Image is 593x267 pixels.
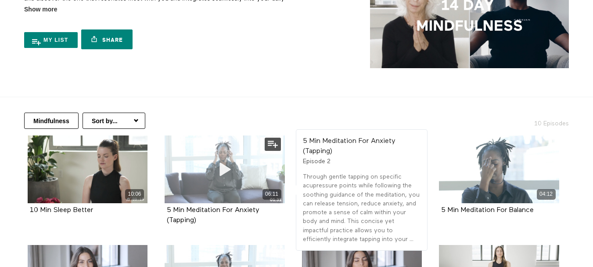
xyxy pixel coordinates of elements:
[125,189,144,199] div: 10:06
[537,189,556,199] div: 04:12
[30,207,93,213] a: 10 Min Sleep Better
[24,32,78,48] button: My list
[441,207,534,213] a: 5 Min Meditation For Balance
[303,138,395,155] strong: 5 Min Meditation For Anxiety (Tapping)
[167,207,259,223] a: 5 Min Meditation For Anxiety (Tapping)
[167,207,259,224] strong: 5 Min Meditation For Anxiety (Tapping)
[81,29,132,49] a: Share
[24,5,57,14] span: Show more
[165,135,285,203] a: 5 Min Meditation For Anxiety (Tapping) 06:11
[439,135,559,203] a: 5 Min Meditation For Balance 04:12
[265,138,281,151] button: Add to my list
[28,135,148,203] a: 10 Min Sleep Better 10:06
[303,158,331,165] span: Episode 2
[475,113,574,128] h2: 10 Episodes
[262,189,281,199] div: 06:11
[303,172,420,244] p: Through gentle tapping on specific acupressure points while following the soothing guidance of th...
